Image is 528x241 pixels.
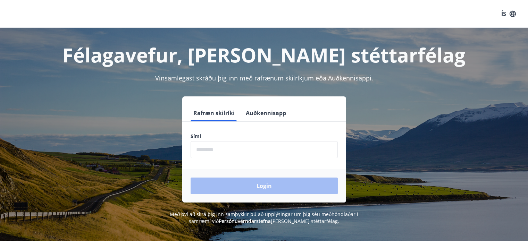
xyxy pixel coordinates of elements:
[23,42,506,68] h1: Félagavefur, [PERSON_NAME] stéttarfélag
[191,133,338,140] label: Sími
[191,105,237,121] button: Rafræn skilríki
[219,218,271,224] a: Persónuverndarstefna
[497,8,520,20] button: ÍS
[243,105,289,121] button: Auðkennisapp
[155,74,373,82] span: Vinsamlegast skráðu þig inn með rafrænum skilríkjum eða Auðkennisappi.
[170,211,358,224] span: Með því að skrá þig inn samþykkir þú að upplýsingar um þig séu meðhöndlaðar í samræmi við [PERSON...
